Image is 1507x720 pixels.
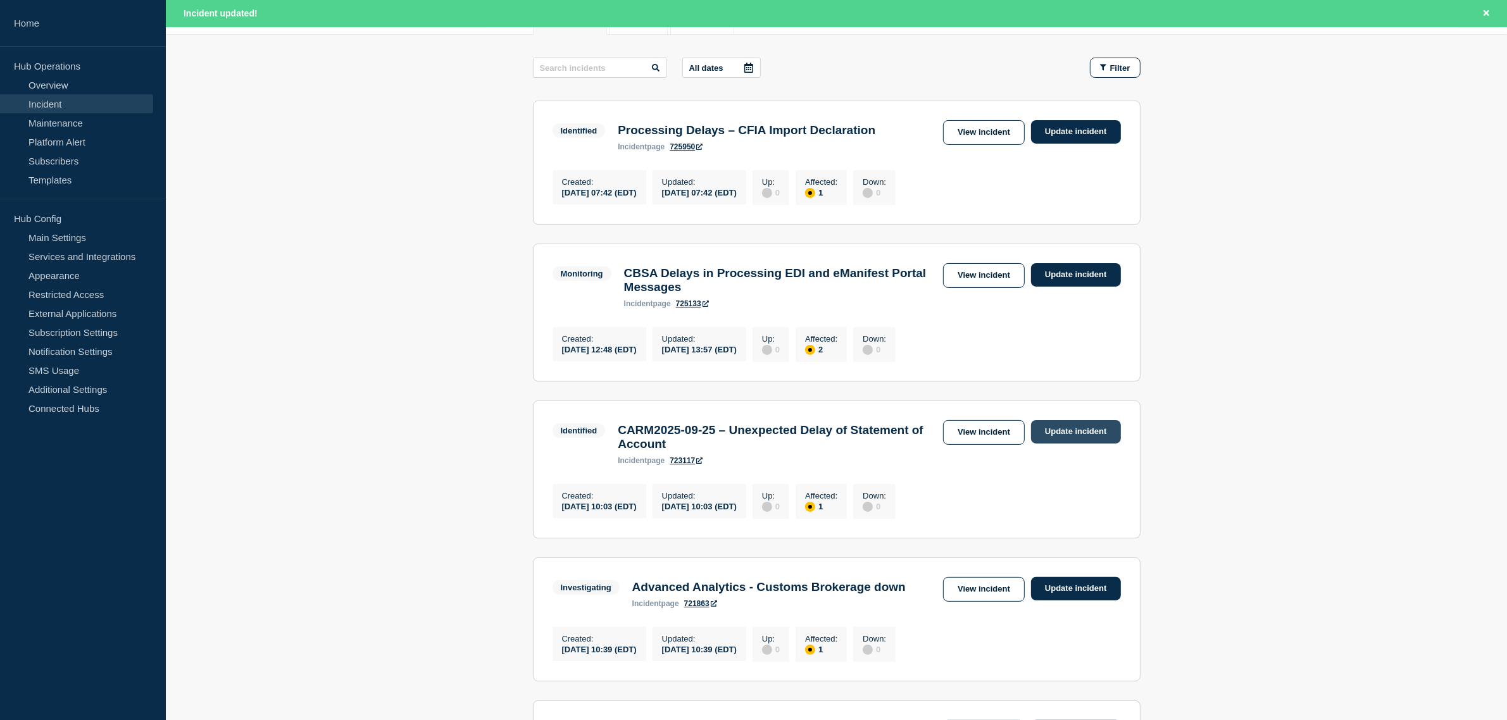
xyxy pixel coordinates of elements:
[632,599,679,608] p: page
[805,345,815,355] div: affected
[662,643,737,654] div: [DATE] 10:39 (EDT)
[632,599,661,608] span: incident
[863,177,886,187] p: Down :
[1031,420,1121,444] a: Update incident
[762,187,780,198] div: 0
[762,491,780,500] p: Up :
[762,344,780,355] div: 0
[553,266,611,281] span: Monitoring
[762,643,780,655] div: 0
[762,502,772,512] div: disabled
[662,187,737,197] div: [DATE] 07:42 (EDT)
[805,344,837,355] div: 2
[805,187,837,198] div: 1
[684,599,717,608] a: 721863
[1479,6,1494,21] button: Close banner
[863,344,886,355] div: 0
[553,580,620,595] span: Investigating
[662,491,737,500] p: Updated :
[805,177,837,187] p: Affected :
[618,423,937,451] h3: CARM2025-09-25 – Unexpected Delay of Statement of Account
[762,334,780,344] p: Up :
[618,456,647,465] span: incident
[533,58,667,78] input: Search incidents
[943,577,1025,602] a: View incident
[943,420,1025,445] a: View incident
[562,334,637,344] p: Created :
[805,643,837,655] div: 1
[805,634,837,643] p: Affected :
[670,456,703,465] a: 723117
[662,500,737,511] div: [DATE] 10:03 (EDT)
[762,345,772,355] div: disabled
[562,344,637,354] div: [DATE] 12:48 (EDT)
[863,634,886,643] p: Down :
[762,645,772,655] div: disabled
[624,299,671,308] p: page
[662,177,737,187] p: Updated :
[670,142,703,151] a: 725950
[676,299,709,308] a: 725133
[662,334,737,344] p: Updated :
[662,344,737,354] div: [DATE] 13:57 (EDT)
[943,120,1025,145] a: View incident
[662,634,737,643] p: Updated :
[863,187,886,198] div: 0
[863,500,886,512] div: 0
[805,188,815,198] div: affected
[863,491,886,500] p: Down :
[1110,63,1130,73] span: Filter
[553,123,606,138] span: Identified
[562,177,637,187] p: Created :
[762,188,772,198] div: disabled
[863,345,873,355] div: disabled
[618,142,647,151] span: incident
[618,456,665,465] p: page
[805,645,815,655] div: affected
[863,334,886,344] p: Down :
[1031,263,1121,287] a: Update incident
[562,643,637,654] div: [DATE] 10:39 (EDT)
[624,299,653,308] span: incident
[562,491,637,500] p: Created :
[805,491,837,500] p: Affected :
[863,502,873,512] div: disabled
[618,142,665,151] p: page
[553,423,606,438] span: Identified
[632,580,906,594] h3: Advanced Analytics - Customs Brokerage down
[863,188,873,198] div: disabled
[762,177,780,187] p: Up :
[943,263,1025,288] a: View incident
[689,63,723,73] p: All dates
[762,634,780,643] p: Up :
[863,645,873,655] div: disabled
[682,58,761,78] button: All dates
[1031,120,1121,144] a: Update incident
[562,634,637,643] p: Created :
[762,500,780,512] div: 0
[1090,58,1141,78] button: Filter
[562,187,637,197] div: [DATE] 07:42 (EDT)
[184,8,258,18] span: Incident updated!
[562,500,637,511] div: [DATE] 10:03 (EDT)
[805,502,815,512] div: affected
[863,643,886,655] div: 0
[805,334,837,344] p: Affected :
[1031,577,1121,600] a: Update incident
[618,123,875,137] h3: Processing Delays – CFIA Import Declaration
[624,266,937,294] h3: CBSA Delays in Processing EDI and eManifest Portal Messages
[805,500,837,512] div: 1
